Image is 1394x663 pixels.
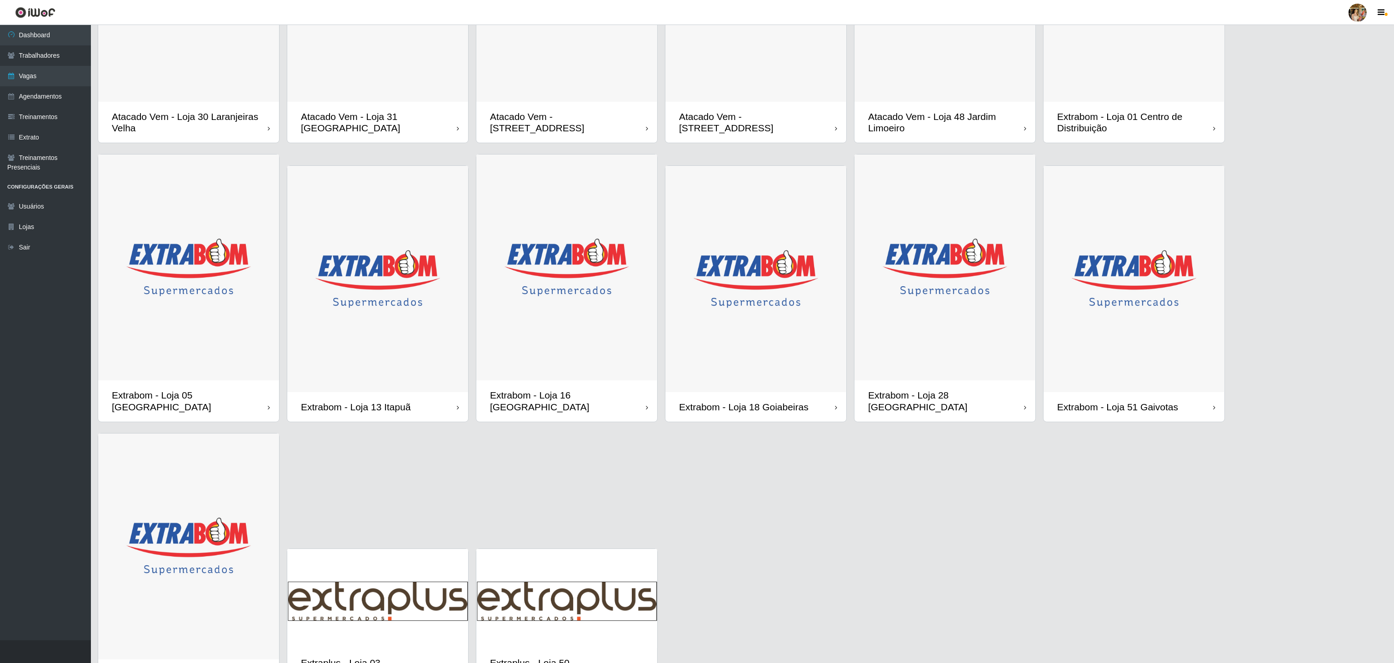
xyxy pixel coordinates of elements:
img: cardImg [98,434,279,660]
img: cardImg [665,166,846,392]
img: cardImg [476,155,657,381]
div: Atacado Vem - Loja 31 [GEOGRAPHIC_DATA] [301,111,457,134]
div: Extrabom - Loja 13 Itapuã [301,401,411,413]
div: Atacado Vem - Loja 48 Jardim Limoeiro [868,111,1024,134]
a: Extrabom - Loja 13 Itapuã [287,166,468,422]
div: Atacado Vem - [STREET_ADDRESS] [679,111,835,134]
a: Extrabom - Loja 28 [GEOGRAPHIC_DATA] [854,155,1035,422]
div: Atacado Vem - [STREET_ADDRESS] [490,111,646,134]
img: cardImg [476,549,657,648]
div: Extrabom - Loja 51 Gaivotas [1057,401,1178,413]
img: cardImg [98,155,279,381]
div: Extrabom - Loja 16 [GEOGRAPHIC_DATA] [490,389,646,412]
div: Extrabom - Loja 18 Goiabeiras [679,401,809,413]
img: CoreUI Logo [15,7,55,18]
img: cardImg [854,155,1035,381]
div: Atacado Vem - Loja 30 Laranjeiras Velha [112,111,268,134]
img: cardImg [1044,166,1224,392]
a: Extrabom - Loja 18 Goiabeiras [665,166,846,422]
a: Extrabom - Loja 16 [GEOGRAPHIC_DATA] [476,155,657,422]
a: Extrabom - Loja 05 [GEOGRAPHIC_DATA] [98,155,279,422]
div: Extrabom - Loja 05 [GEOGRAPHIC_DATA] [112,389,268,412]
div: Extrabom - Loja 01 Centro de Distribuição [1057,111,1213,134]
div: Extrabom - Loja 28 [GEOGRAPHIC_DATA] [868,389,1024,412]
a: Extrabom - Loja 51 Gaivotas [1044,166,1224,422]
img: cardImg [287,166,468,392]
img: cardImg [287,549,468,648]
